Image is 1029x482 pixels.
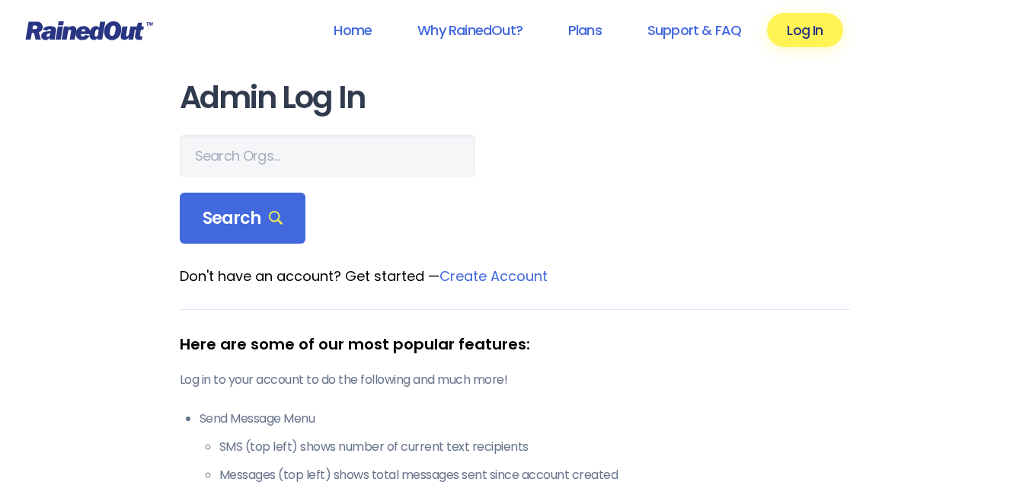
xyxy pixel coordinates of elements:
a: Why RainedOut? [398,13,542,47]
span: Search [203,208,283,229]
h1: Admin Log In [180,81,850,115]
p: Log in to your account to do the following and much more! [180,371,850,389]
input: Search Orgs… [180,135,475,177]
a: Plans [548,13,622,47]
a: Log In [767,13,842,47]
a: Create Account [439,267,548,286]
a: Support & FAQ [628,13,761,47]
div: Here are some of our most popular features: [180,333,850,356]
a: Home [314,13,391,47]
div: Search [180,193,306,244]
li: SMS (top left) shows number of current text recipients [219,438,850,456]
